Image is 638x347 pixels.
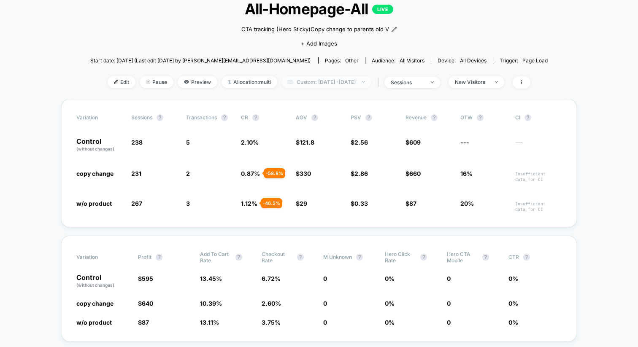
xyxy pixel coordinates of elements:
[323,300,327,307] span: 0
[200,275,222,282] span: 13.45 %
[301,40,337,47] span: + Add Images
[131,139,143,146] span: 238
[296,200,307,207] span: $
[409,139,421,146] span: 609
[400,57,424,64] span: All Visitors
[508,319,518,326] span: 0 %
[142,319,149,326] span: 87
[200,319,219,326] span: 13.11 %
[288,80,292,84] img: calendar
[482,254,489,261] button: ?
[221,114,228,121] button: ?
[252,114,259,121] button: ?
[431,114,438,121] button: ?
[235,254,242,261] button: ?
[76,200,112,207] span: w/o product
[447,251,478,264] span: Hero CTA mobile
[76,170,114,177] span: copy change
[76,282,114,288] span: (without changes)
[186,114,217,121] span: Transactions
[76,146,114,151] span: (without changes)
[296,114,307,121] span: AOV
[156,254,162,261] button: ?
[406,139,421,146] span: $
[241,114,248,121] span: CR
[354,200,368,207] span: 0.33
[365,114,372,121] button: ?
[228,80,231,84] img: rebalance
[447,275,451,282] span: 0
[406,200,416,207] span: $
[323,319,327,326] span: 0
[76,138,123,152] p: Control
[460,139,469,146] span: ---
[477,114,484,121] button: ?
[323,254,352,260] span: M Unknown
[76,251,123,264] span: Variation
[515,140,562,152] span: ---
[138,275,153,282] span: $
[200,300,222,307] span: 10.39 %
[90,57,311,64] span: Start date: [DATE] (Last edit [DATE] by [PERSON_NAME][EMAIL_ADDRESS][DOMAIN_NAME])
[262,275,281,282] span: 6.72 %
[131,200,142,207] span: 267
[460,57,487,64] span: all devices
[523,254,530,261] button: ?
[131,114,152,121] span: Sessions
[455,79,489,85] div: New Visitors
[325,57,359,64] div: Pages:
[138,319,149,326] span: $
[300,139,314,146] span: 121.8
[76,114,123,121] span: Variation
[300,200,307,207] span: 29
[500,57,548,64] div: Trigger:
[406,114,427,121] span: Revenue
[508,254,519,260] span: CTR
[222,76,277,88] span: Allocation: multi
[281,76,371,88] span: Custom: [DATE] - [DATE]
[385,251,416,264] span: Hero click rate
[406,170,421,177] span: $
[524,114,531,121] button: ?
[372,5,393,14] p: LIVE
[391,79,424,86] div: sessions
[345,57,359,64] span: other
[241,200,257,207] span: 1.12 %
[311,114,318,121] button: ?
[495,81,498,83] img: end
[351,114,361,121] span: PSV
[447,319,451,326] span: 0
[515,201,562,212] span: Insufficient data for CI
[142,300,153,307] span: 640
[447,300,451,307] span: 0
[114,80,118,84] img: edit
[241,25,389,34] span: CTA tracking (Hero Sticky)Copy change to parents old V
[262,251,293,264] span: Checkout Rate
[460,200,474,207] span: 20%
[200,251,231,264] span: Add To Cart Rate
[76,319,112,326] span: w/o product
[241,139,259,146] span: 2.10 %
[300,170,311,177] span: 330
[296,139,314,146] span: $
[354,139,368,146] span: 2.56
[460,170,473,177] span: 16%
[508,300,518,307] span: 0 %
[323,275,327,282] span: 0
[142,275,153,282] span: 595
[157,114,163,121] button: ?
[409,200,416,207] span: 87
[431,57,493,64] span: Device:
[108,76,135,88] span: Edit
[241,170,260,177] span: 0.87 %
[515,114,562,121] span: CI
[264,168,285,178] div: - 58.8 %
[515,171,562,182] span: Insufficient data for CI
[146,80,150,84] img: end
[138,254,151,260] span: Profit
[508,275,518,282] span: 0 %
[351,170,368,177] span: $
[138,300,153,307] span: $
[186,139,190,146] span: 5
[351,200,368,207] span: $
